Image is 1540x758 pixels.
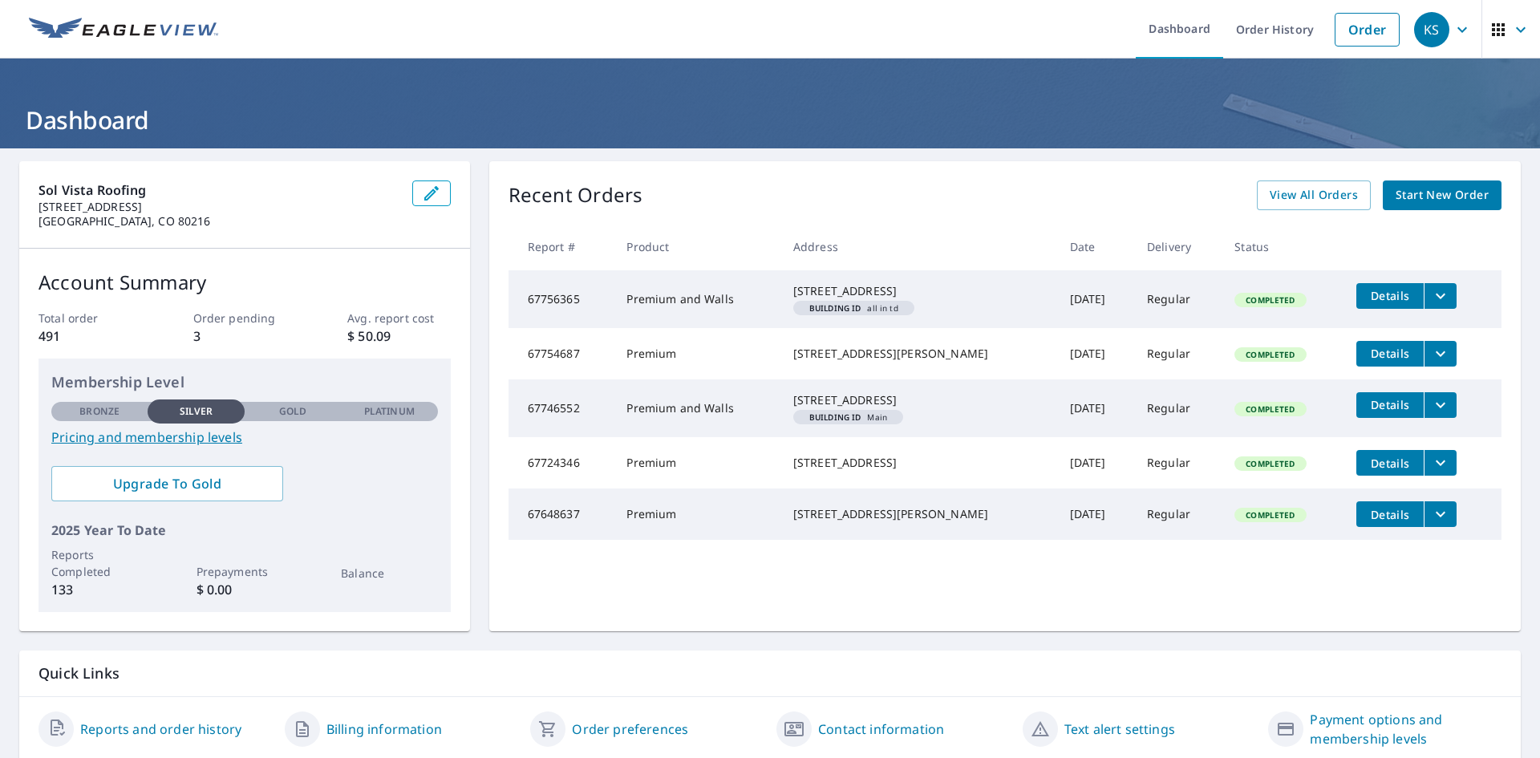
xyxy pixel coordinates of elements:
[509,437,614,488] td: 67724346
[509,488,614,540] td: 67648637
[614,488,780,540] td: Premium
[1424,341,1457,367] button: filesDropdownBtn-67754687
[1236,294,1304,306] span: Completed
[1424,392,1457,418] button: filesDropdownBtn-67746552
[38,268,451,297] p: Account Summary
[197,580,293,599] p: $ 0.00
[793,283,1044,299] div: [STREET_ADDRESS]
[509,328,614,379] td: 67754687
[509,379,614,437] td: 67746552
[809,413,861,421] em: Building ID
[38,310,141,326] p: Total order
[614,379,780,437] td: Premium and Walls
[572,719,688,739] a: Order preferences
[1366,456,1414,471] span: Details
[793,346,1044,362] div: [STREET_ADDRESS][PERSON_NAME]
[38,180,399,200] p: Sol Vista Roofing
[38,214,399,229] p: [GEOGRAPHIC_DATA], CO 80216
[1310,710,1501,748] a: Payment options and membership levels
[1270,185,1358,205] span: View All Orders
[1057,270,1134,328] td: [DATE]
[1335,13,1400,47] a: Order
[1236,403,1304,415] span: Completed
[1236,509,1304,521] span: Completed
[1383,180,1501,210] a: Start New Order
[1356,450,1424,476] button: detailsBtn-67724346
[197,563,293,580] p: Prepayments
[1134,437,1222,488] td: Regular
[193,326,296,346] p: 3
[19,103,1521,136] h1: Dashboard
[1414,12,1449,47] div: KS
[614,437,780,488] td: Premium
[79,404,120,419] p: Bronze
[509,223,614,270] th: Report #
[1134,488,1222,540] td: Regular
[1236,349,1304,360] span: Completed
[793,392,1044,408] div: [STREET_ADDRESS]
[1424,501,1457,527] button: filesDropdownBtn-67648637
[509,270,614,328] td: 67756365
[29,18,218,42] img: EV Logo
[793,455,1044,471] div: [STREET_ADDRESS]
[800,413,897,421] span: Main
[347,310,450,326] p: Avg. report cost
[38,200,399,214] p: [STREET_ADDRESS]
[1057,488,1134,540] td: [DATE]
[1134,223,1222,270] th: Delivery
[1356,283,1424,309] button: detailsBtn-67756365
[80,719,241,739] a: Reports and order history
[1057,379,1134,437] td: [DATE]
[1057,328,1134,379] td: [DATE]
[614,328,780,379] td: Premium
[326,719,442,739] a: Billing information
[38,663,1501,683] p: Quick Links
[1424,283,1457,309] button: filesDropdownBtn-67756365
[809,304,861,312] em: Building ID
[341,565,437,582] p: Balance
[51,466,283,501] a: Upgrade To Gold
[51,546,148,580] p: Reports Completed
[1057,223,1134,270] th: Date
[51,580,148,599] p: 133
[800,304,908,312] span: all in td
[1366,346,1414,361] span: Details
[1064,719,1175,739] a: Text alert settings
[780,223,1057,270] th: Address
[1222,223,1343,270] th: Status
[1356,341,1424,367] button: detailsBtn-67754687
[1356,392,1424,418] button: detailsBtn-67746552
[614,270,780,328] td: Premium and Walls
[1356,501,1424,527] button: detailsBtn-67648637
[180,404,213,419] p: Silver
[347,326,450,346] p: $ 50.09
[1134,270,1222,328] td: Regular
[1366,288,1414,303] span: Details
[51,371,438,393] p: Membership Level
[1396,185,1489,205] span: Start New Order
[793,506,1044,522] div: [STREET_ADDRESS][PERSON_NAME]
[1236,458,1304,469] span: Completed
[1366,397,1414,412] span: Details
[614,223,780,270] th: Product
[193,310,296,326] p: Order pending
[1424,450,1457,476] button: filesDropdownBtn-67724346
[51,428,438,447] a: Pricing and membership levels
[1366,507,1414,522] span: Details
[279,404,306,419] p: Gold
[1257,180,1371,210] a: View All Orders
[38,326,141,346] p: 491
[818,719,944,739] a: Contact information
[64,475,270,492] span: Upgrade To Gold
[509,180,643,210] p: Recent Orders
[1057,437,1134,488] td: [DATE]
[1134,328,1222,379] td: Regular
[364,404,415,419] p: Platinum
[51,521,438,540] p: 2025 Year To Date
[1134,379,1222,437] td: Regular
